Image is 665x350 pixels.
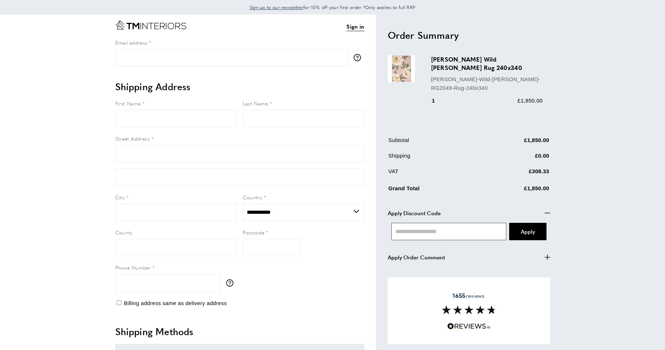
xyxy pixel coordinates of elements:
h2: Order Summary [388,29,550,42]
span: £1,850.00 [518,97,543,104]
a: Sign up to our newsletter [250,4,304,11]
button: More information [226,279,237,287]
img: Reviews section [442,305,496,314]
span: Postcode [243,229,265,236]
p: [PERSON_NAME]-Wild-[PERSON_NAME]-RG2049-Rug-240x340 [431,75,543,92]
td: Shipping [388,151,477,166]
td: £0.00 [478,151,549,166]
h2: Shipping Methods [115,325,365,338]
td: £308.33 [478,167,549,181]
a: Sign in [346,22,364,31]
button: Apply Coupon [509,223,546,240]
span: First Name [115,100,141,107]
span: Country [243,193,262,201]
span: Street Address [115,135,150,142]
span: Billing address same as delivery address [124,300,227,306]
img: Odelia Wild Rose Rug 240x340 [388,55,415,82]
td: VAT [388,167,477,181]
span: City [115,193,125,201]
span: Apply Discount Code [388,209,441,217]
strong: 1655 [453,291,465,300]
span: Apply Order Comment [388,253,445,262]
td: Subtotal [388,136,477,150]
h2: Shipping Address [115,80,365,93]
span: Email address [115,39,147,46]
td: Grand Total [388,183,477,198]
button: More information [354,54,365,61]
span: Apply Coupon [521,228,535,235]
a: Go to Home page [115,20,186,30]
td: £1,850.00 [478,183,549,198]
td: £1,850.00 [478,136,549,150]
span: Last Name [243,100,268,107]
h3: [PERSON_NAME] Wild [PERSON_NAME] Rug 240x340 [431,55,543,72]
span: County [115,229,133,236]
span: Phone Number [115,264,151,271]
span: reviews [453,292,485,299]
div: 1 [431,96,445,105]
span: for 10% off your first order *Only applies to full RRP [250,4,416,11]
input: Billing address same as delivery address [117,300,121,305]
img: Reviews.io 5 stars [447,323,491,330]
